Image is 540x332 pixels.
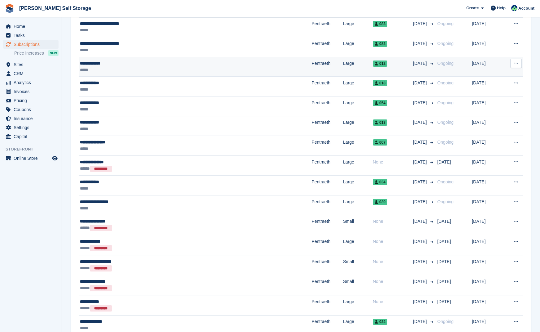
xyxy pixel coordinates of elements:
span: Ongoing [437,61,454,66]
td: Pentraeth [311,195,343,215]
td: Pentraeth [311,155,343,176]
span: [DATE] [413,20,428,27]
span: [DATE] [413,278,428,285]
td: Pentraeth [311,275,343,295]
a: menu [3,69,59,78]
td: Small [343,215,373,235]
a: menu [3,31,59,40]
span: 012 [373,61,387,67]
span: Insurance [14,114,51,123]
span: [DATE] [413,318,428,325]
a: menu [3,40,59,49]
span: 007 [373,139,387,146]
div: None [373,298,413,305]
span: 030 [373,199,387,205]
span: Account [518,5,534,11]
span: [DATE] [413,179,428,185]
span: Analytics [14,78,51,87]
span: Subscriptions [14,40,51,49]
td: Large [343,195,373,215]
span: Pricing [14,96,51,105]
td: Pentraeth [311,295,343,316]
span: 018 [373,80,387,86]
span: [DATE] [437,279,451,284]
span: [DATE] [413,119,428,126]
div: None [373,258,413,265]
td: Pentraeth [311,136,343,156]
td: [DATE] [472,295,502,316]
a: menu [3,132,59,141]
span: 082 [373,41,387,47]
span: [DATE] [437,239,451,244]
span: Settings [14,123,51,132]
td: [DATE] [472,136,502,156]
img: Dafydd Pritchard [511,5,517,11]
span: Ongoing [437,80,454,85]
div: NEW [48,50,59,56]
td: [DATE] [472,275,502,295]
span: Ongoing [437,199,454,204]
a: menu [3,78,59,87]
td: Pentraeth [311,116,343,136]
a: menu [3,154,59,163]
span: Ongoing [437,120,454,125]
span: Storefront [6,146,62,152]
td: Large [343,295,373,316]
a: menu [3,114,59,123]
td: [DATE] [472,195,502,215]
td: [DATE] [472,235,502,255]
span: [DATE] [413,199,428,205]
div: None [373,218,413,225]
span: Invoices [14,87,51,96]
td: Pentraeth [311,17,343,37]
span: Home [14,22,51,31]
span: [DATE] [413,218,428,225]
td: Small [343,255,373,275]
td: [DATE] [472,96,502,116]
span: [DATE] [413,258,428,265]
a: Price increases NEW [14,50,59,56]
td: Pentraeth [311,57,343,77]
div: None [373,238,413,245]
span: [DATE] [413,80,428,86]
a: menu [3,60,59,69]
td: Large [343,235,373,255]
span: CRM [14,69,51,78]
span: 013 [373,119,387,126]
span: Online Store [14,154,51,163]
td: Large [343,136,373,156]
td: Large [343,176,373,195]
td: Large [343,116,373,136]
span: [DATE] [413,139,428,146]
span: [DATE] [413,159,428,165]
td: Pentraeth [311,255,343,275]
span: 054 [373,100,387,106]
div: None [373,278,413,285]
span: Ongoing [437,140,454,145]
span: [DATE] [413,60,428,67]
span: [DATE] [413,40,428,47]
a: menu [3,105,59,114]
td: Large [343,37,373,57]
td: [DATE] [472,176,502,195]
td: [DATE] [472,116,502,136]
span: 024 [373,319,387,325]
td: Large [343,17,373,37]
td: Pentraeth [311,37,343,57]
td: Pentraeth [311,215,343,235]
td: Large [343,57,373,77]
td: [DATE] [472,77,502,96]
span: 083 [373,21,387,27]
span: Ongoing [437,100,454,105]
span: [DATE] [437,159,451,164]
td: Large [343,155,373,176]
td: [DATE] [472,155,502,176]
a: [PERSON_NAME] Self Storage [17,3,94,13]
td: Pentraeth [311,96,343,116]
span: Ongoing [437,21,454,26]
span: Ongoing [437,319,454,324]
span: Ongoing [437,179,454,184]
td: Pentraeth [311,77,343,96]
span: [DATE] [437,259,451,264]
span: Help [497,5,506,11]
